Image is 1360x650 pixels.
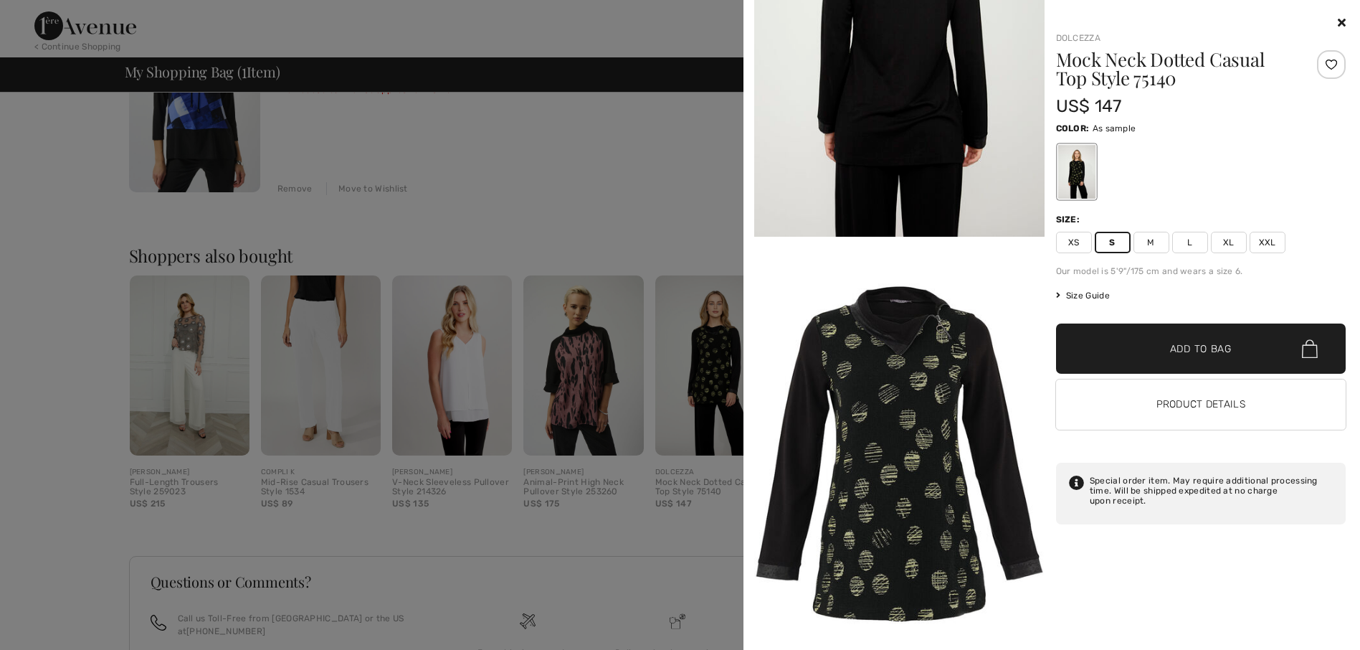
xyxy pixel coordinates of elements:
[1095,232,1131,253] span: S
[1250,232,1285,253] span: XXL
[1056,50,1298,88] h1: Mock Neck Dotted Casual Top Style 75140
[32,10,61,23] span: Chat
[1056,265,1346,278] div: Our model is 5'9"/175 cm and wears a size 6.
[1211,232,1247,253] span: XL
[1056,123,1090,133] span: Color:
[1056,324,1346,374] button: Add to Bag
[1090,476,1333,506] div: Special order item. May require additional processing time. Will be shipped expedited at no charg...
[1056,33,1100,43] a: Dolcezza
[1057,145,1095,199] div: As sample
[1056,380,1346,430] button: Product Details
[1056,289,1110,302] span: Size Guide
[1093,123,1136,133] span: As sample
[1056,96,1122,116] span: US$ 147
[1056,213,1083,226] div: Size:
[1170,342,1232,357] span: Add to Bag
[1172,232,1208,253] span: L
[1302,339,1318,358] img: Bag.svg
[1056,232,1092,253] span: XS
[1133,232,1169,253] span: M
